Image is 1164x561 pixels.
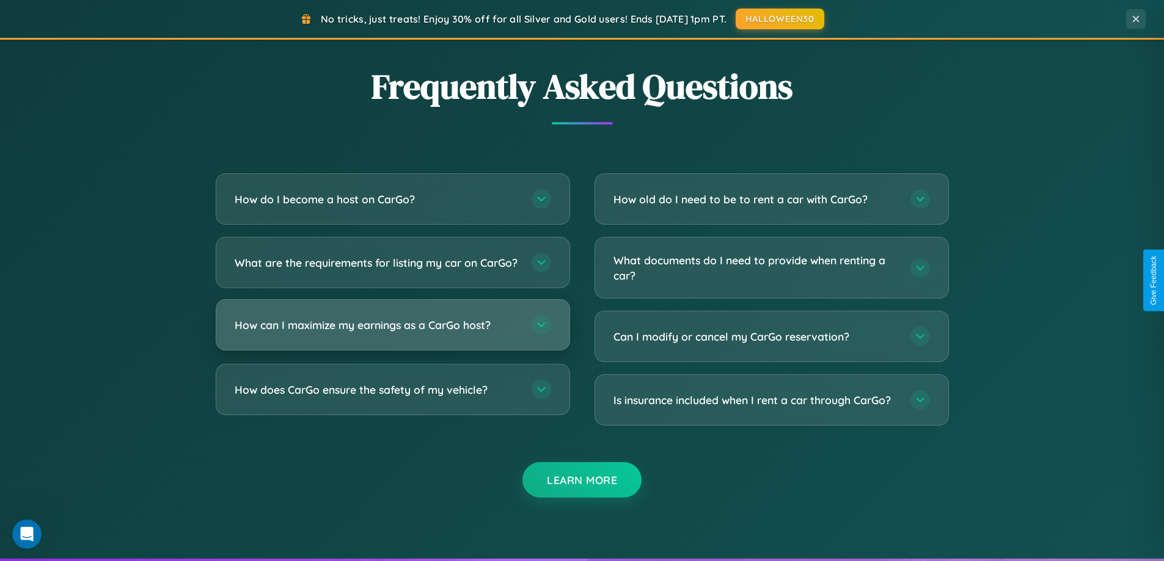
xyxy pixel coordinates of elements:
[613,253,898,283] h3: What documents do I need to provide when renting a car?
[736,9,824,29] button: HALLOWEEN30
[235,192,519,207] h3: How do I become a host on CarGo?
[235,382,519,397] h3: How does CarGo ensure the safety of my vehicle?
[613,192,898,207] h3: How old do I need to be to rent a car with CarGo?
[235,255,519,270] h3: What are the requirements for listing my car on CarGo?
[613,329,898,344] h3: Can I modify or cancel my CarGo reservation?
[321,13,727,25] span: No tricks, just treats! Enjoy 30% off for all Silver and Gold users! Ends [DATE] 1pm PT.
[613,393,898,408] h3: Is insurance included when I rent a car through CarGo?
[216,63,949,110] h2: Frequently Asked Questions
[522,462,642,498] button: Learn More
[235,317,519,333] h3: How can I maximize my earnings as a CarGo host?
[12,519,42,549] iframe: Intercom live chat
[1149,256,1158,305] div: Give Feedback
